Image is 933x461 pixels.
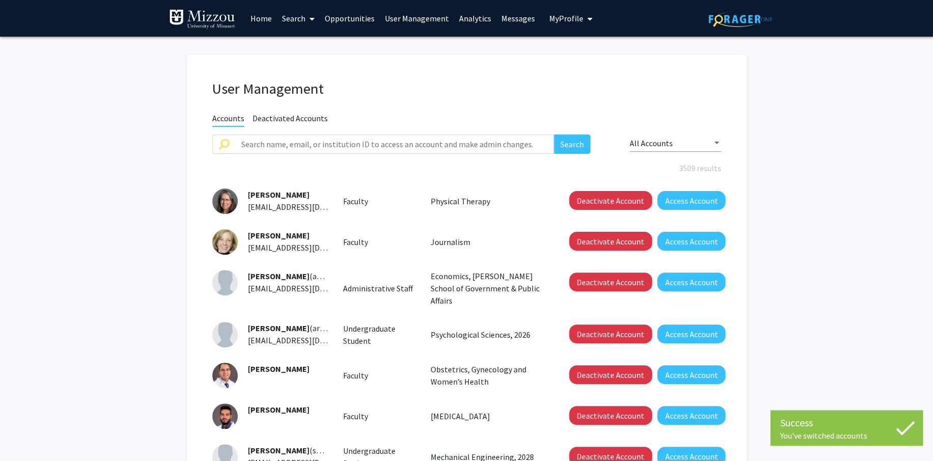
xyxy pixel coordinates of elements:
span: (araxht) [248,323,338,333]
span: [PERSON_NAME] [248,364,309,374]
span: [EMAIL_ADDRESS][DOMAIN_NAME] [248,335,372,345]
button: Deactivate Account [569,232,652,251]
span: [EMAIL_ADDRESS][DOMAIN_NAME] [248,283,372,293]
p: Journalism [431,236,547,248]
img: Profile Picture [212,403,238,429]
div: Faculty [335,410,423,422]
span: (sancg) [248,445,335,455]
button: Deactivate Account [569,191,652,210]
button: Access Account [657,232,725,251]
button: Deactivate Account [569,365,652,384]
img: ForagerOne Logo [709,11,772,27]
button: Deactivate Account [569,273,652,291]
iframe: Chat [8,415,43,453]
div: 3509 results [205,162,729,174]
a: Opportunities [320,1,380,36]
button: Access Account [657,191,725,210]
a: Home [245,1,277,36]
span: Deactivated Accounts [252,113,328,126]
div: Faculty [335,369,423,382]
span: [PERSON_NAME] [248,230,309,240]
img: Profile Picture [212,270,238,295]
div: Success [780,415,913,430]
span: (abbottkm) [248,271,351,281]
button: Access Account [657,324,725,343]
p: Obstetrics, Gynecology and Women’s Health [431,363,547,388]
span: Accounts [212,113,244,127]
button: Search [554,134,590,154]
a: Search [277,1,320,36]
a: Analytics [454,1,496,36]
span: [EMAIL_ADDRESS][DOMAIN_NAME][US_STATE] [248,202,413,212]
button: Access Account [657,365,725,384]
div: Faculty [335,195,423,207]
img: Profile Picture [212,229,238,255]
a: User Management [380,1,454,36]
span: [PERSON_NAME] [248,189,309,200]
button: Access Account [657,273,725,291]
button: Deactivate Account [569,406,652,425]
span: [PERSON_NAME] [248,445,309,455]
h1: User Management [212,80,721,98]
div: Administrative Staff [335,282,423,294]
a: Messages [496,1,540,36]
div: You've switched accounts [780,430,913,441]
button: Access Account [657,406,725,425]
p: Psychological Sciences, 2026 [431,329,547,341]
span: [PERSON_NAME] [248,271,309,281]
p: [MEDICAL_DATA] [431,410,547,422]
span: [PERSON_NAME] [248,323,309,333]
div: Faculty [335,236,423,248]
input: Search name, email, or institution ID to access an account and make admin changes. [235,134,554,154]
span: My Profile [549,13,583,23]
p: Economics, [PERSON_NAME] School of Government & Public Affairs [431,270,547,307]
img: Profile Picture [212,363,238,388]
span: [EMAIL_ADDRESS][DOMAIN_NAME] [248,242,372,253]
img: Profile Picture [212,322,238,347]
span: All Accounts [630,138,673,148]
img: Profile Picture [212,188,238,214]
button: Deactivate Account [569,324,652,343]
span: [PERSON_NAME] [248,404,309,415]
div: Undergraduate Student [335,322,423,347]
p: Physical Therapy [431,195,547,207]
img: University of Missouri Logo [169,9,235,30]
